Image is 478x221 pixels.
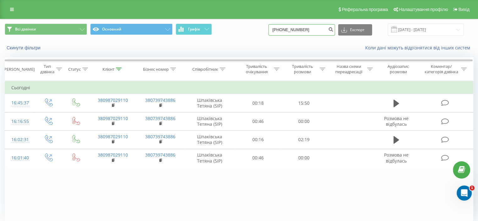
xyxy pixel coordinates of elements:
[102,67,114,72] div: Клієнт
[3,67,35,72] div: [PERSON_NAME]
[11,152,28,164] div: 16:01:40
[342,7,388,12] span: Реферальна програма
[184,94,235,112] td: Шпаківська Тетяна (SIP)
[235,149,281,167] td: 00:46
[184,149,235,167] td: Шпаківська Тетяна (SIP)
[192,67,218,72] div: Співробітник
[90,24,173,35] button: Основний
[457,185,472,201] iframe: Intercom live chat
[145,134,175,140] a: 380739743886
[281,112,327,130] td: 00:00
[15,27,36,32] span: Всі дзвінки
[384,152,409,163] span: Розмова не відбулась
[5,81,473,94] td: Сьогодні
[11,134,28,146] div: 16:02:31
[40,64,54,75] div: Тип дзвінка
[235,130,281,149] td: 00:16
[241,64,272,75] div: Тривалість очікування
[287,64,318,75] div: Тривалість розмови
[143,67,169,72] div: Бізнес номер
[184,130,235,149] td: Шпаківська Тетяна (SIP)
[11,115,28,128] div: 16:16:55
[11,97,28,109] div: 16:45:37
[98,97,128,103] a: 380987029110
[145,97,175,103] a: 380739743886
[459,7,470,12] span: Вихід
[338,24,372,36] button: Експорт
[384,115,409,127] span: Розмова не відбулась
[5,45,44,51] button: Скинути фільтри
[332,64,365,75] div: Назва схеми переадресації
[235,112,281,130] td: 00:46
[281,94,327,112] td: 15:50
[281,149,327,167] td: 00:00
[184,112,235,130] td: Шпаківська Тетяна (SIP)
[5,24,87,35] button: Всі дзвінки
[365,45,473,51] a: Коли дані можуть відрізнятися вiд інших систем
[470,185,475,191] span: 1
[98,115,128,121] a: 380987029110
[423,64,459,75] div: Коментар/категорія дзвінка
[98,134,128,140] a: 380987029110
[98,152,128,158] a: 380987029110
[235,94,281,112] td: 00:18
[145,152,175,158] a: 380739743886
[281,130,327,149] td: 02:19
[380,64,417,75] div: Аудіозапис розмови
[68,67,81,72] div: Статус
[145,115,175,121] a: 380739743886
[268,24,335,36] input: Пошук за номером
[188,27,200,31] span: Графік
[176,24,212,35] button: Графік
[399,7,448,12] span: Налаштування профілю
